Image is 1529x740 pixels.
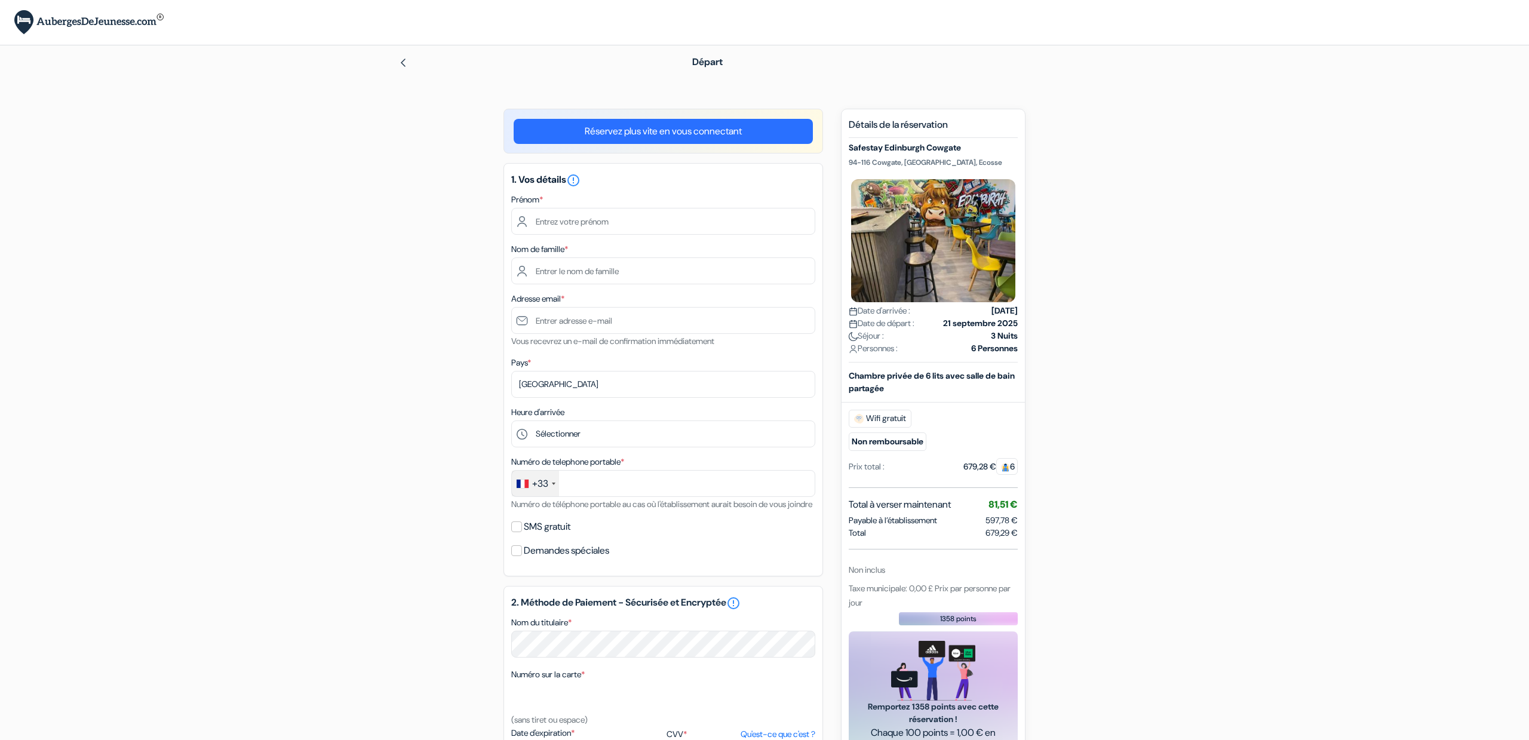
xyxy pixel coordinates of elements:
[511,357,531,369] label: Pays
[985,515,1018,526] span: 597,78 €
[971,342,1018,355] strong: 6 Personnes
[511,173,815,188] h5: 1. Vos détails
[514,119,813,144] a: Réservez plus vite en vous connectant
[849,432,926,451] small: Non remboursable
[854,414,864,423] img: free_wifi.svg
[891,641,975,701] img: gift_card_hero_new.png
[985,527,1018,539] span: 679,29 €
[566,173,581,186] a: error_outline
[849,158,1018,167] p: 94-116 Cowgate, [GEOGRAPHIC_DATA], Ecosse
[726,596,741,610] a: error_outline
[963,460,1018,473] div: 679,28 €
[511,257,815,284] input: Entrer le nom de famille
[511,406,564,419] label: Heure d'arrivée
[511,616,572,629] label: Nom du titulaire
[511,243,568,256] label: Nom de famille
[849,330,884,342] span: Séjour :
[849,514,937,527] span: Payable à l’établissement
[511,194,543,206] label: Prénom
[511,336,714,346] small: Vous recevrez un e-mail de confirmation immédiatement
[849,410,911,428] span: Wifi gratuit
[849,583,1011,608] span: Taxe municipale: 0,00 £ Prix par personne par jour
[991,305,1018,317] strong: [DATE]
[849,498,951,512] span: Total à verser maintenant
[511,307,815,334] input: Entrer adresse e-mail
[849,307,858,316] img: calendar.svg
[849,460,885,473] div: Prix total :
[524,518,570,535] label: SMS gratuit
[988,498,1018,511] span: 81,51 €
[996,458,1018,475] span: 6
[991,330,1018,342] strong: 3 Nuits
[532,477,548,491] div: +33
[511,668,585,681] label: Numéro sur la carte
[511,727,660,739] label: Date d'expiration
[849,143,1018,153] h5: Safestay Edinburgh Cowgate
[398,58,408,67] img: left_arrow.svg
[511,499,812,509] small: Numéro de téléphone portable au cas où l'établissement aurait besoin de vous joindre
[511,208,815,235] input: Entrez votre prénom
[849,527,866,539] span: Total
[849,317,914,330] span: Date de départ :
[692,56,723,68] span: Départ
[1001,463,1010,472] img: guest.svg
[511,596,815,610] h5: 2. Méthode de Paiement - Sécurisée et Encryptée
[849,342,898,355] span: Personnes :
[849,370,1015,394] b: Chambre privée de 6 lits avec salle de bain partagée
[849,345,858,354] img: user_icon.svg
[511,293,564,305] label: Adresse email
[849,320,858,328] img: calendar.svg
[511,456,624,468] label: Numéro de telephone portable
[849,119,1018,138] h5: Détails de la réservation
[14,10,164,35] img: AubergesDeJeunesse.com
[943,317,1018,330] strong: 21 septembre 2025
[849,564,1018,576] div: Non inclus
[863,701,1003,726] span: Remportez 1358 points avec cette réservation !
[511,714,588,725] small: (sans tiret ou espace)
[940,613,977,624] span: 1358 points
[849,332,858,341] img: moon.svg
[512,471,559,496] div: France: +33
[524,542,609,559] label: Demandes spéciales
[849,305,910,317] span: Date d'arrivée :
[566,173,581,188] i: error_outline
